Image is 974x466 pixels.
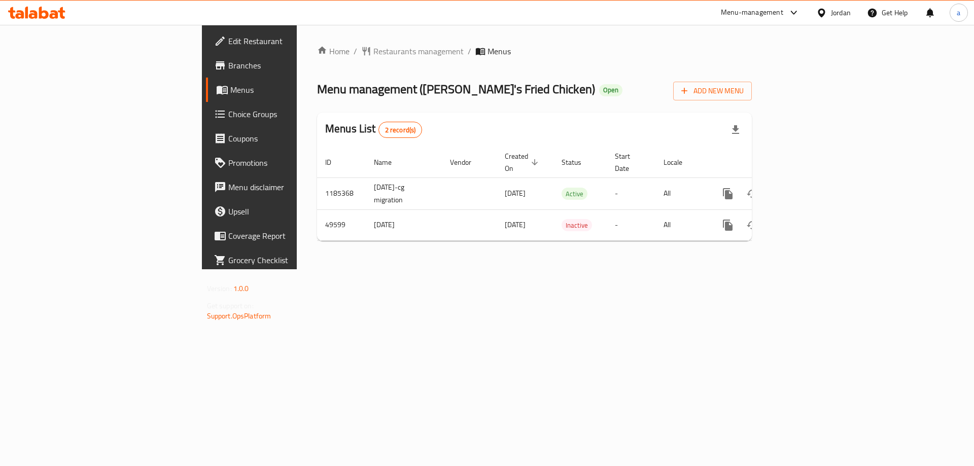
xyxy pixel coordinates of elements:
a: Upsell [206,199,365,224]
span: Add New Menu [681,85,744,97]
span: Coverage Report [228,230,357,242]
span: Vendor [450,156,484,168]
a: Choice Groups [206,102,365,126]
span: Start Date [615,150,643,174]
td: All [655,177,708,209]
span: Promotions [228,157,357,169]
a: Promotions [206,151,365,175]
nav: breadcrumb [317,45,752,57]
td: All [655,209,708,240]
span: Menus [488,45,511,57]
li: / [468,45,471,57]
a: Restaurants management [361,45,464,57]
span: Branches [228,59,357,71]
table: enhanced table [317,147,821,241]
div: Export file [723,118,748,142]
span: Locale [664,156,695,168]
button: more [716,182,740,206]
td: [DATE] [366,209,442,240]
a: Coverage Report [206,224,365,248]
span: Open [599,86,622,94]
div: Total records count [378,122,423,138]
span: Upsell [228,205,357,218]
span: ID [325,156,344,168]
span: Menu disclaimer [228,181,357,193]
span: Inactive [562,220,592,231]
button: Change Status [740,213,764,237]
button: Change Status [740,182,764,206]
button: more [716,213,740,237]
span: Restaurants management [373,45,464,57]
span: Menus [230,84,357,96]
span: Coupons [228,132,357,145]
span: [DATE] [505,187,526,200]
span: Active [562,188,587,200]
a: Menu disclaimer [206,175,365,199]
th: Actions [708,147,821,178]
span: Created On [505,150,541,174]
span: Status [562,156,595,168]
a: Support.OpsPlatform [207,309,271,322]
h2: Menus List [325,121,422,138]
div: Inactive [562,219,592,231]
a: Edit Restaurant [206,29,365,53]
td: [DATE]-cg migration [366,177,442,209]
a: Coupons [206,126,365,151]
div: Menu-management [721,7,783,19]
a: Branches [206,53,365,78]
a: Grocery Checklist [206,248,365,272]
span: Version: [207,282,232,295]
span: Choice Groups [228,108,357,120]
td: - [607,209,655,240]
span: Get support on: [207,299,254,312]
span: 2 record(s) [379,125,422,135]
span: Grocery Checklist [228,254,357,266]
span: Edit Restaurant [228,35,357,47]
span: Name [374,156,405,168]
span: a [957,7,960,18]
span: [DATE] [505,218,526,231]
button: Add New Menu [673,82,752,100]
div: Open [599,84,622,96]
a: Menus [206,78,365,102]
span: Menu management ( [PERSON_NAME]'s Fried Chicken ) [317,78,595,100]
td: - [607,177,655,209]
div: Jordan [831,7,851,18]
span: 1.0.0 [233,282,249,295]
